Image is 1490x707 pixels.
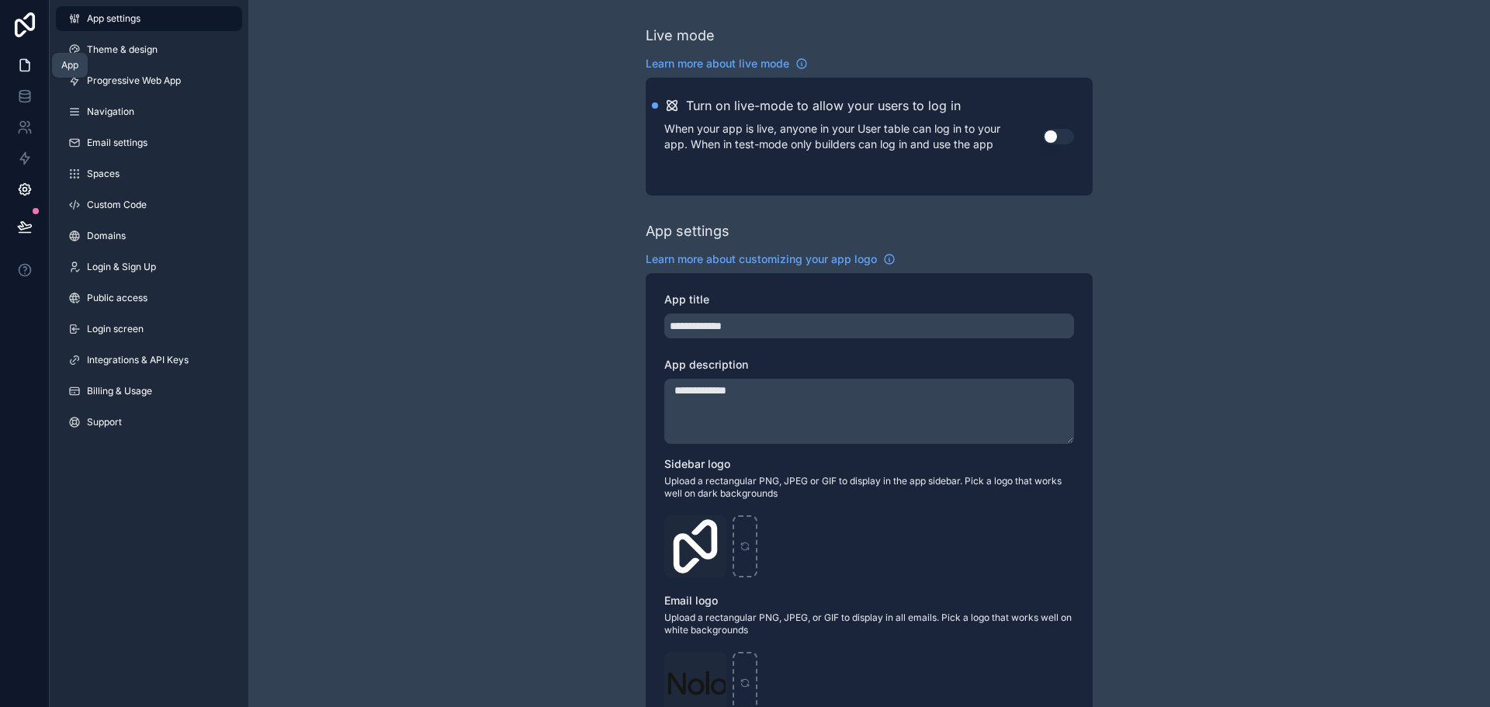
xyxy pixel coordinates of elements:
span: Spaces [87,168,120,180]
a: Learn more about live mode [646,56,808,71]
span: Integrations & API Keys [87,354,189,366]
p: When your app is live, anyone in your User table can log in to your app. When in test-mode only b... [664,121,1043,152]
span: Public access [87,292,147,304]
span: Progressive Web App [87,75,181,87]
span: Login screen [87,323,144,335]
span: Learn more about customizing your app logo [646,251,877,267]
span: Email logo [664,594,718,607]
div: Live mode [646,25,715,47]
a: Spaces [56,161,242,186]
h2: Turn on live-mode to allow your users to log in [686,96,961,115]
a: Integrations & API Keys [56,348,242,373]
span: Learn more about live mode [646,56,789,71]
a: Theme & design [56,37,242,62]
a: Navigation [56,99,242,124]
a: App settings [56,6,242,31]
a: Custom Code [56,192,242,217]
a: Public access [56,286,242,310]
span: Email settings [87,137,147,149]
a: Support [56,410,242,435]
span: App description [664,358,748,371]
span: App settings [87,12,140,25]
div: App settings [646,220,729,242]
a: Login screen [56,317,242,341]
span: Theme & design [87,43,158,56]
a: Email settings [56,130,242,155]
div: App [61,59,78,71]
span: Sidebar logo [664,457,730,470]
span: App title [664,293,709,306]
span: Upload a rectangular PNG, JPEG, or GIF to display in all emails. Pick a logo that works well on w... [664,612,1074,636]
span: Custom Code [87,199,147,211]
a: Learn more about customizing your app logo [646,251,896,267]
span: Support [87,416,122,428]
span: Login & Sign Up [87,261,156,273]
a: Domains [56,224,242,248]
a: Login & Sign Up [56,255,242,279]
a: Billing & Usage [56,379,242,404]
span: Domains [87,230,126,242]
span: Navigation [87,106,134,118]
span: Upload a rectangular PNG, JPEG or GIF to display in the app sidebar. Pick a logo that works well ... [664,475,1074,500]
a: Progressive Web App [56,68,242,93]
span: Billing & Usage [87,385,152,397]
